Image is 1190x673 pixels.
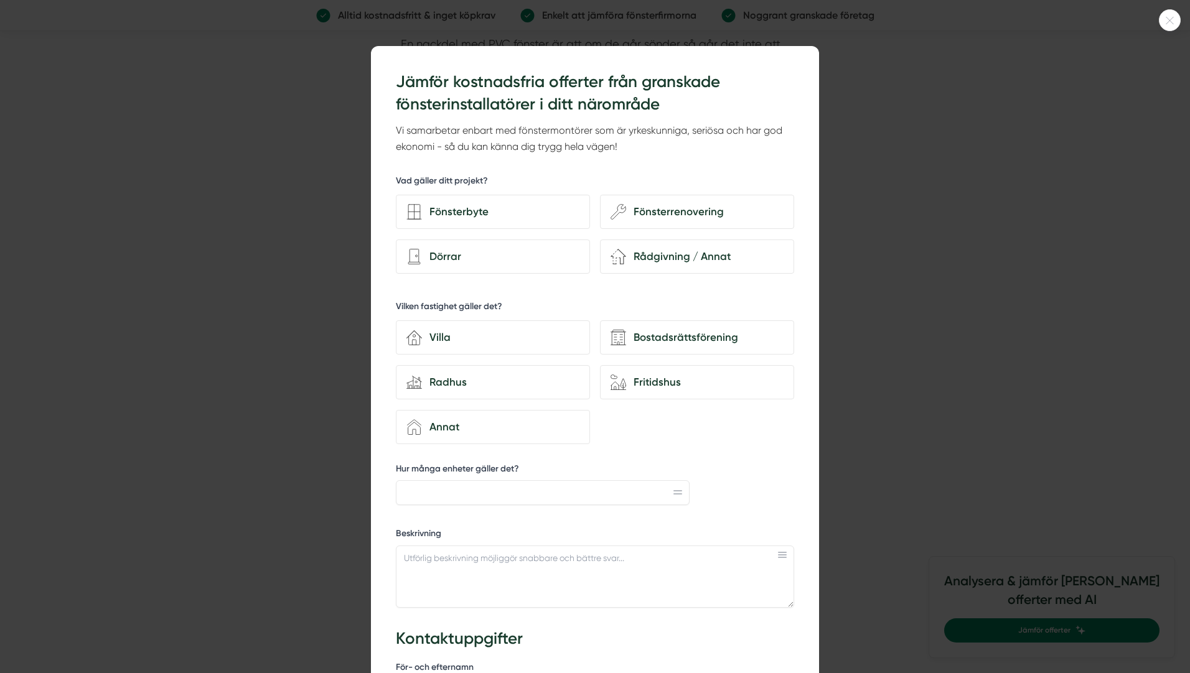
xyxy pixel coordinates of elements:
label: Hur många enheter gäller det? [396,463,690,478]
label: Beskrivning [396,527,794,543]
p: Vi samarbetar enbart med fönstermontörer som är yrkeskunniga, seriösa och har god ekonomi - så du... [396,123,794,155]
h3: Kontaktuppgifter [396,628,794,650]
h5: Vad gäller ditt projekt? [396,175,488,190]
h3: Jämför kostnadsfria offerter från granskade fönsterinstallatörer i ditt närområde [396,71,794,116]
h5: Vilken fastighet gäller det? [396,300,502,316]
